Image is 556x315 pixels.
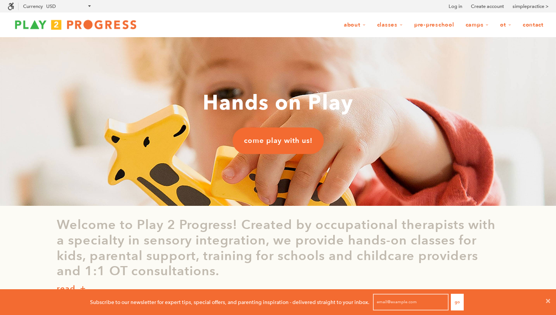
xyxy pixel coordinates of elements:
[339,18,371,32] a: About
[233,127,324,154] a: come play with us!
[409,18,459,32] a: Pre-Preschool
[513,3,548,10] a: simplepractice >
[57,217,499,279] p: Welcome to Play 2 Progress! Created by occupational therapists with a specialty in sensory integr...
[90,298,370,306] p: Subscribe to our newsletter for expert tips, special offers, and parenting inspiration - delivere...
[471,3,504,10] a: Create account
[449,3,462,10] a: Log in
[495,18,516,32] a: OT
[373,294,449,310] input: email@example.com
[8,17,144,32] img: Play2Progress logo
[372,18,408,32] a: Classes
[451,294,464,310] button: Go
[461,18,494,32] a: Camps
[518,18,548,32] a: Contact
[244,136,312,146] span: come play with us!
[23,3,43,9] label: Currency
[57,283,75,295] p: read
